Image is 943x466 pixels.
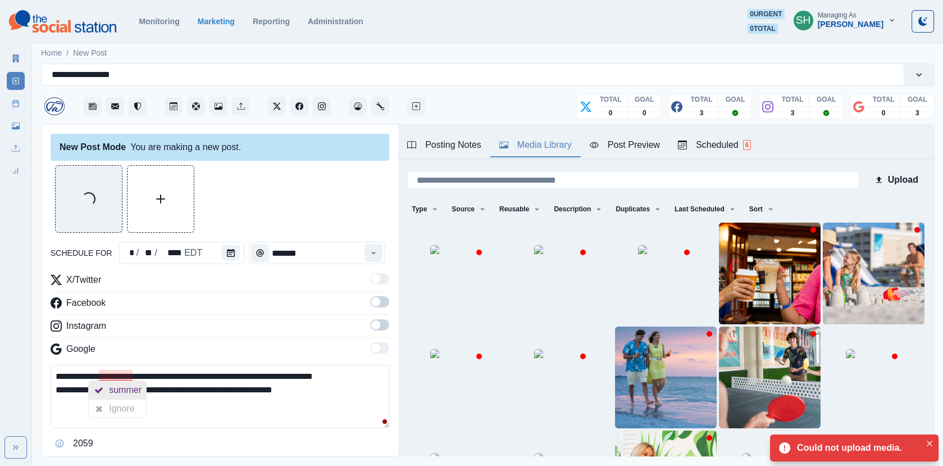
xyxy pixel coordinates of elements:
[615,327,717,428] img: wzrpmnglvk3mfbicpr8b
[251,244,269,262] button: Time
[912,10,934,33] button: Toggle Mode
[268,97,286,115] button: Twitter
[198,17,235,26] a: Marketing
[165,97,183,115] button: Post Schedule
[678,138,751,152] div: Scheduled
[84,97,102,115] button: Stream
[785,9,905,31] button: Managing As[PERSON_NAME]
[797,441,916,455] div: Could not upload media.
[534,349,590,405] img: ldalnq1jhew171x3gtm8
[726,94,745,105] p: GOAL
[222,245,240,261] button: schedule for
[7,117,25,135] a: Media Library
[349,97,367,115] button: Dashboard
[700,108,704,118] p: 3
[51,134,389,161] div: You are making a new post.
[158,246,183,260] div: schedule for
[232,97,250,115] button: Uploads
[66,273,101,287] p: X/Twitter
[748,24,778,34] span: 0 total
[139,17,179,26] a: Monitoring
[782,94,804,105] p: TOTAL
[670,200,740,218] button: Last Scheduled
[66,319,106,333] p: Instagram
[73,47,107,59] a: New Post
[183,246,203,260] div: schedule for
[873,94,895,105] p: TOTAL
[371,97,389,115] button: Administration
[549,200,607,218] button: Description
[187,97,205,115] a: Content Pool
[60,141,126,154] div: New Post Mode
[7,162,25,180] a: Review Summary
[748,9,784,19] span: 0 urgent
[915,108,919,118] p: 3
[818,20,883,29] div: [PERSON_NAME]
[7,139,25,157] a: Uploads
[407,97,425,115] button: Create New Post
[638,245,694,301] img: fvtchmzrzplt0scmdlrn
[249,242,385,264] input: Select Time
[122,246,135,260] div: schedule for
[73,437,93,450] p: 2059
[908,94,927,105] p: GOAL
[153,246,158,260] div: /
[119,242,244,264] div: schedule for
[743,140,751,150] span: 6
[51,435,69,453] button: Opens Emoji Picker
[122,246,203,260] div: Date
[249,242,385,264] div: Time
[495,200,545,218] button: Reusable
[135,246,140,260] div: /
[923,437,936,450] button: Close
[56,166,122,232] button: Uploading
[365,244,382,262] button: Time
[868,169,924,191] button: Upload
[609,108,613,118] p: 0
[106,97,124,115] a: Messages
[447,200,490,218] button: Source
[43,95,66,117] img: 25721949322
[41,47,62,59] a: Home
[4,436,27,459] button: Expand
[7,94,25,112] a: Post Schedule
[313,97,331,115] button: Instagram
[407,200,443,218] button: Type
[407,138,481,152] div: Posting Notes
[796,7,811,34] div: Sara Haas
[430,349,486,405] img: t3sehgdixvh01jqohajc
[791,108,795,118] p: 3
[209,97,227,115] button: Media Library
[129,97,147,115] button: Reviews
[66,342,95,356] p: Google
[817,94,836,105] p: GOAL
[7,49,25,67] a: Marketing Summary
[7,72,25,90] a: New Post
[719,223,821,324] img: nx7makir6gwj2nsbzkiv
[590,138,660,152] div: Post Preview
[127,166,194,232] button: Upload Media
[745,200,778,218] button: Sort
[51,247,112,259] label: schedule for
[66,47,69,59] span: /
[643,108,646,118] p: 0
[9,10,116,33] img: logoTextSVG.62801f218bc96a9b266caa72a09eb111.svg
[823,223,924,324] img: nne3tyrkupwjxcuvy8ui
[534,245,590,301] img: vtaodblwtrj40wyfl2kt
[308,17,363,26] a: Administration
[430,245,486,301] img: zuzxjcfx4nom7n2aol3b
[691,94,713,105] p: TOTAL
[66,296,106,310] p: Facebook
[846,349,902,405] img: zhyrb2yrfs17akxrqgra
[719,327,821,428] img: olubgkxywrupjxxuyw1n
[290,97,308,115] button: Facebook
